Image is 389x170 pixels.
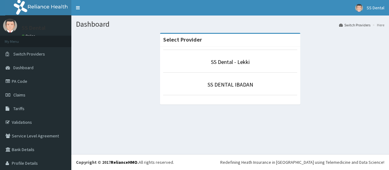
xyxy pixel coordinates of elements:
[220,159,384,165] div: Redefining Heath Insurance in [GEOGRAPHIC_DATA] using Telemedicine and Data Science!
[163,36,202,43] strong: Select Provider
[22,25,46,31] p: SS Dental
[76,20,384,28] h1: Dashboard
[22,34,37,38] a: Online
[13,92,25,98] span: Claims
[13,106,25,111] span: Tariffs
[367,5,384,11] span: SS Dental
[3,19,17,33] img: User Image
[76,159,139,165] strong: Copyright © 2017 .
[13,51,45,57] span: Switch Providers
[71,154,389,170] footer: All rights reserved.
[111,159,137,165] a: RelianceHMO
[355,4,363,12] img: User Image
[208,81,253,88] a: SS DENTAL IBADAN
[371,22,384,28] li: Here
[339,22,370,28] a: Switch Providers
[13,65,34,70] span: Dashboard
[211,58,250,65] a: SS Dental - Lekki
